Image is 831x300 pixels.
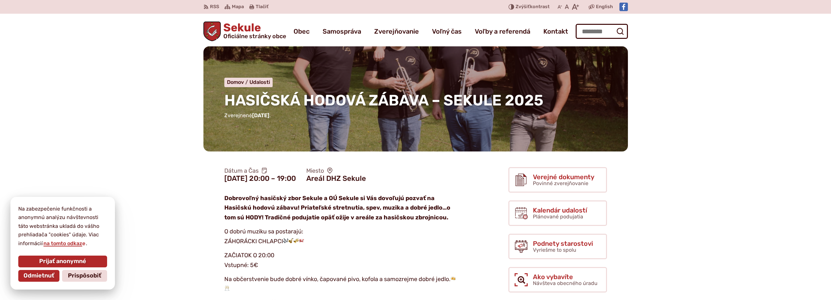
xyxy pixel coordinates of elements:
span: Tlačiť [256,4,268,10]
img: 🍻 [451,276,456,281]
p: Na občerstvenie bude dobré vínko, čapované pivo, kofola a samozrejme dobré jedlo. [224,275,456,294]
span: Povinné zverejňovanie [533,180,588,186]
button: Prijať anonymné [18,256,107,267]
span: Sekule [221,22,286,39]
a: Udalosti [249,79,270,85]
span: Mapa [232,3,244,11]
span: [DATE] [252,112,269,118]
span: Odmietnuť [24,272,54,279]
p: Zverejnené . [224,111,607,120]
span: Plánované podujatia [533,213,583,220]
span: Prijať anonymné [39,258,86,265]
img: 🎺 [294,238,299,243]
a: na tomto odkaze [43,240,86,246]
span: Dátum a Čas [224,167,296,175]
a: English [595,3,614,11]
a: Logo Sekule, prejsť na domovskú stránku. [203,22,286,41]
span: Miesto [306,167,366,175]
img: Prejsť na domovskú stránku [203,22,221,41]
span: kontrast [516,4,550,10]
a: Zverejňovanie [374,22,419,40]
img: 🎶 [283,238,288,243]
span: Domov [227,79,244,85]
span: RSS [210,3,219,11]
span: Návšteva obecného úradu [533,280,598,286]
p: Na zabezpečenie funkčnosti a anonymnú analýzu návštevnosti táto webstránka ukladá do vášho prehli... [18,205,107,248]
a: Obec [294,22,310,40]
a: Samospráva [323,22,361,40]
span: Kalendár udalostí [533,207,587,214]
a: Kalendár udalostí Plánované podujatia [508,200,607,226]
img: 🥂 [224,286,230,291]
span: Prispôsobiť [68,272,101,279]
figcaption: [DATE] 20:00 – 19:00 [224,174,296,183]
button: Prispôsobiť [62,270,107,282]
span: Oficiálne stránky obce [223,33,286,39]
p: ZAČIATOK O 20:00 Vstupné: 5€ [224,251,456,270]
button: Odmietnuť [18,270,59,282]
span: English [596,3,613,11]
span: Vyriešme to spolu [533,247,576,253]
span: Zvýšiť [516,4,530,9]
a: Ako vybavíte Návšteva obecného úradu [508,267,607,292]
a: Domov [227,79,249,85]
img: 🪗 [299,238,304,243]
img: 🎷 [288,238,294,243]
a: Verejné dokumenty Povinné zverejňovanie [508,167,607,193]
span: Verejné dokumenty [533,173,594,181]
strong: Dobrovoľný hasičský zbor Sekule a OÚ Sekule si Vás dovoľujú pozvať na Hasičskú hodovú zábavu! Pri... [224,195,450,221]
a: Voľby a referendá [475,22,530,40]
span: HASIČSKÁ HODOVÁ ZÁBAVA – SEKULE 2025 [224,91,543,109]
span: Ako vybavíte [533,273,598,280]
a: Voľný čas [432,22,462,40]
img: Prejsť na Facebook stránku [619,3,628,11]
a: Podnety starostovi Vyriešme to spolu [508,234,607,259]
a: Kontakt [543,22,568,40]
p: O dobrú muziku sa postarajú: ZÁHORÁCKI CHLAPCI [224,227,456,246]
figcaption: Areál DHZ Sekule [306,174,366,183]
span: Podnety starostovi [533,240,593,247]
